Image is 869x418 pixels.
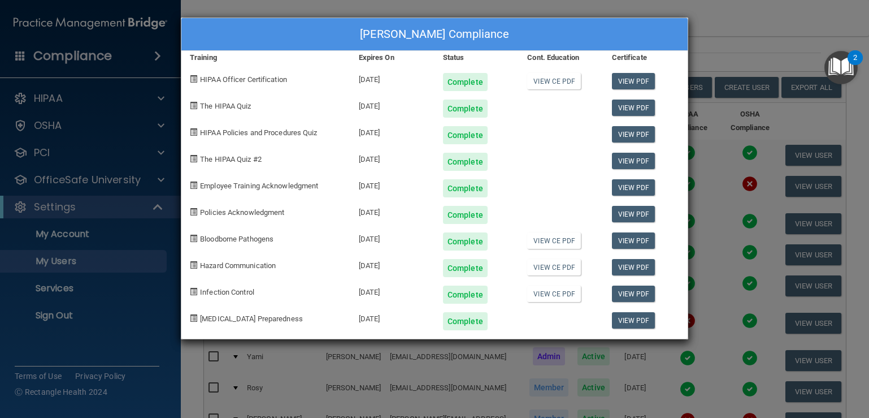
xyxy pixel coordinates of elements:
[350,197,434,224] div: [DATE]
[350,144,434,171] div: [DATE]
[200,235,273,243] span: Bloodborne Pathogens
[527,73,581,89] a: View CE PDF
[200,208,284,217] span: Policies Acknowledgment
[443,286,488,304] div: Complete
[200,261,276,270] span: Hazard Communication
[200,75,287,84] span: HIPAA Officer Certification
[443,100,488,118] div: Complete
[824,51,858,84] button: Open Resource Center, 2 new notifications
[853,58,857,72] div: 2
[612,312,655,329] a: View PDF
[612,259,655,275] a: View PDF
[443,312,488,330] div: Complete
[443,73,488,91] div: Complete
[200,155,262,163] span: The HIPAA Quiz #2
[612,179,655,196] a: View PDF
[350,64,434,91] div: [DATE]
[443,232,488,251] div: Complete
[612,153,655,169] a: View PDF
[674,338,855,383] iframe: Drift Widget Chat Controller
[443,179,488,197] div: Complete
[612,206,655,222] a: View PDF
[181,18,688,51] div: [PERSON_NAME] Compliance
[612,100,655,116] a: View PDF
[443,206,488,224] div: Complete
[350,118,434,144] div: [DATE]
[350,171,434,197] div: [DATE]
[527,286,581,302] a: View CE PDF
[443,126,488,144] div: Complete
[527,259,581,275] a: View CE PDF
[612,232,655,249] a: View PDF
[612,73,655,89] a: View PDF
[612,126,655,143] a: View PDF
[603,51,688,64] div: Certificate
[200,182,318,190] span: Employee Training Acknowledgment
[350,304,434,330] div: [DATE]
[612,286,655,302] a: View PDF
[200,314,303,323] span: [MEDICAL_DATA] Preparedness
[519,51,603,64] div: Cont. Education
[350,91,434,118] div: [DATE]
[200,128,317,137] span: HIPAA Policies and Procedures Quiz
[350,251,434,277] div: [DATE]
[350,277,434,304] div: [DATE]
[181,51,350,64] div: Training
[443,153,488,171] div: Complete
[350,51,434,64] div: Expires On
[350,224,434,251] div: [DATE]
[527,232,581,249] a: View CE PDF
[434,51,519,64] div: Status
[200,288,254,296] span: Infection Control
[443,259,488,277] div: Complete
[200,102,251,110] span: The HIPAA Quiz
